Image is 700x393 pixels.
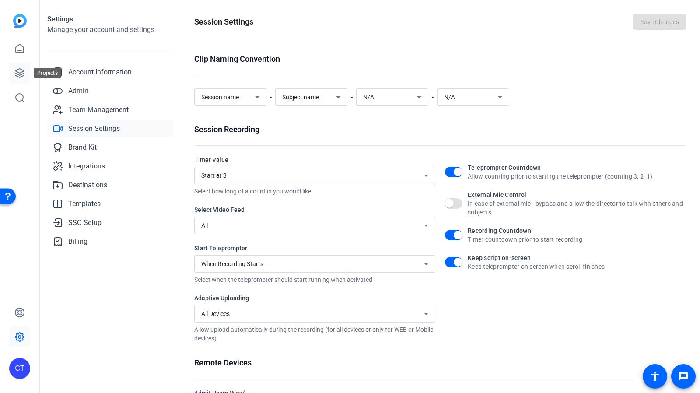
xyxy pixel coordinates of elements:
mat-icon: message [678,371,689,382]
div: Allow upload automatically during the recording (for all devices or only for WEB or Mobile devices) [194,325,435,343]
span: - [347,93,356,101]
span: Brand Kit [68,142,97,153]
mat-icon: accessibility [650,371,660,382]
div: Keep teleprompter on screen when scroll finishes [468,262,605,271]
span: Destinations [68,180,107,190]
a: Brand Kit [47,139,173,156]
span: Subject name [282,94,319,101]
span: Team Management [68,105,129,115]
span: Admin [68,86,88,96]
div: Adaptive Uploading [194,294,435,302]
span: Session Settings [68,123,120,134]
div: Recording Countdown [468,226,582,235]
img: blue-gradient.svg [13,14,27,28]
div: Start Teleprompter [194,244,435,253]
div: Select how long of a count in you would like [194,187,435,196]
h2: Manage your account and settings [47,25,173,35]
a: Integrations [47,158,173,175]
span: When Recording Starts [201,260,263,267]
span: Integrations [68,161,105,172]
h1: Session Settings [194,16,253,28]
div: Projects [34,68,61,78]
span: All [201,222,208,229]
a: Session Settings [47,120,173,137]
span: Start at 3 [201,172,227,179]
span: Account Information [68,67,132,77]
div: Session Recording [194,123,686,136]
div: CT [9,358,30,379]
div: Remote Devices [194,357,686,369]
a: Destinations [47,176,173,194]
span: All Devices [201,310,230,317]
a: Team Management [47,101,173,119]
div: Teleprompter Countdown [468,163,652,172]
a: Account Information [47,63,173,81]
div: Timer countdown prior to start recording [468,235,582,244]
div: In case of external mic - bypass and allow the director to talk with others and subjects [468,199,686,217]
span: - [428,93,437,101]
span: - [266,93,275,101]
a: Admin [47,82,173,100]
div: Keep script on-screen [468,253,605,262]
span: Billing [68,236,87,247]
div: Clip Naming Convention [194,53,686,65]
div: Select when the teleprompter should start running when activated [194,275,435,284]
span: Session name [201,94,239,101]
div: Timer Value [194,155,435,164]
span: N/A [363,94,374,101]
span: Templates [68,199,101,209]
h1: Settings [47,14,173,25]
a: Billing [47,233,173,250]
a: Templates [47,195,173,213]
div: Select Video Feed [194,205,435,214]
span: SSO Setup [68,218,101,228]
div: Allow counting prior to starting the teleprompter (counting 3, 2, 1) [468,172,652,181]
span: N/A [444,94,455,101]
a: SSO Setup [47,214,173,232]
div: External Mic Control [468,190,686,199]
